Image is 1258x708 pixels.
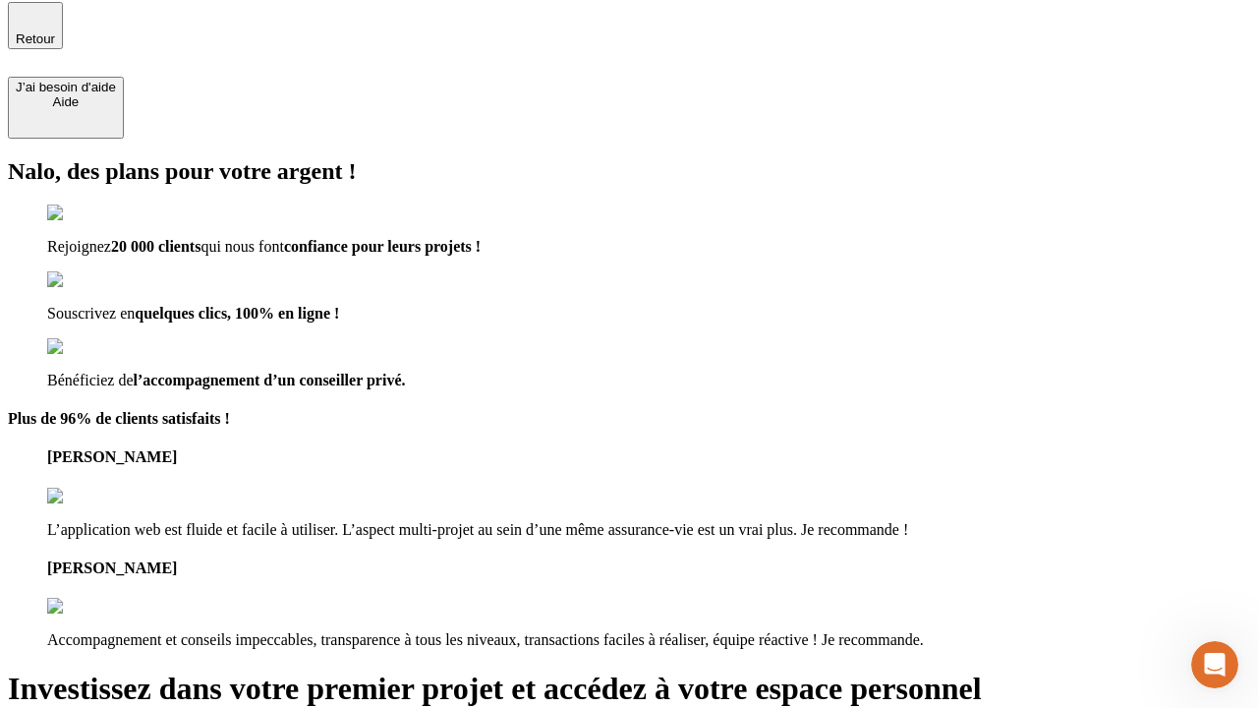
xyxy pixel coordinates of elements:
[47,488,144,505] img: reviews stars
[47,448,1250,466] h4: [PERSON_NAME]
[8,671,1250,707] h1: Investissez dans votre premier projet et accédez à votre espace personnel
[47,305,135,322] span: Souscrivez en
[1191,641,1238,688] iframe: Intercom live chat
[47,271,132,289] img: checkmark
[47,372,134,388] span: Bénéficiez de
[284,238,481,255] span: confiance pour leurs projets !
[47,631,1250,649] p: Accompagnement et conseils impeccables, transparence à tous les niveaux, transactions faciles à r...
[200,238,283,255] span: qui nous font
[135,305,339,322] span: quelques clics, 100% en ligne !
[8,410,1250,428] h4: Plus de 96% de clients satisfaits !
[111,238,201,255] span: 20 000 clients
[47,205,132,222] img: checkmark
[16,94,116,109] div: Aide
[47,521,1250,539] p: L’application web est fluide et facile à utiliser. L’aspect multi-projet au sein d’une même assur...
[47,560,1250,577] h4: [PERSON_NAME]
[16,31,55,46] span: Retour
[134,372,406,388] span: l’accompagnement d’un conseiller privé.
[47,238,111,255] span: Rejoignez
[47,598,144,616] img: reviews stars
[16,80,116,94] div: J’ai besoin d'aide
[47,338,132,356] img: checkmark
[8,158,1250,185] h2: Nalo, des plans pour votre argent !
[8,77,124,139] button: J’ai besoin d'aideAide
[8,2,63,49] button: Retour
